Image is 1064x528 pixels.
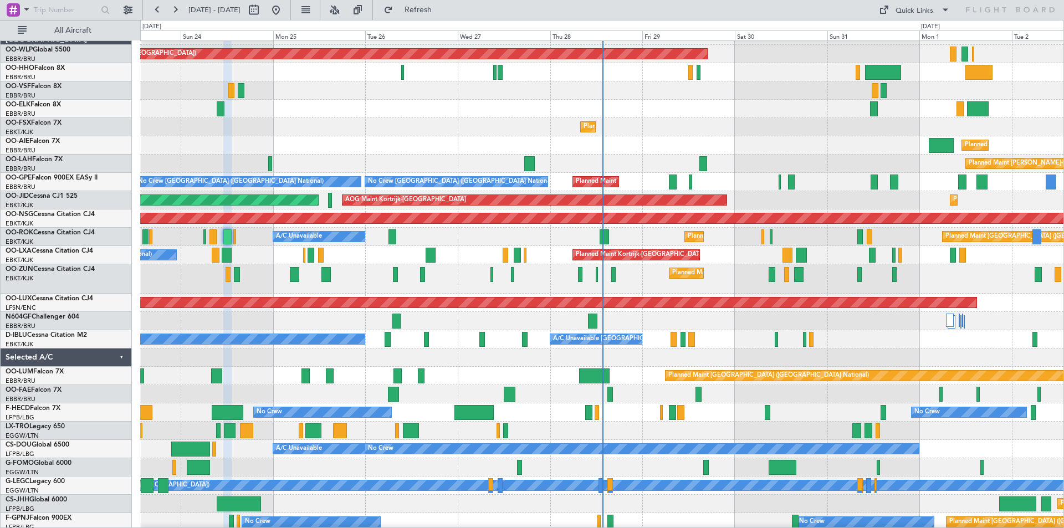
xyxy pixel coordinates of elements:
[827,30,920,40] div: Sun 31
[6,304,36,312] a: LFSN/ENC
[642,30,735,40] div: Fri 29
[6,175,98,181] a: OO-GPEFalcon 900EX EASy II
[395,6,442,14] span: Refresh
[6,138,29,145] span: OO-AIE
[919,30,1012,40] div: Mon 1
[6,120,62,126] a: OO-FSXFalcon 7X
[6,468,39,476] a: EGGW/LTN
[6,229,33,236] span: OO-ROK
[6,156,32,163] span: OO-LAH
[365,30,458,40] div: Tue 26
[6,515,29,521] span: F-GPNJ
[735,30,827,40] div: Sat 30
[921,22,940,32] div: [DATE]
[6,238,33,246] a: EBKT/KJK
[6,505,34,513] a: LFPB/LBG
[6,423,65,430] a: LX-TROLegacy 650
[6,478,29,485] span: G-LEGC
[6,248,93,254] a: OO-LXACessna Citation CJ4
[345,192,466,208] div: AOG Maint Kortrijk-[GEOGRAPHIC_DATA]
[6,274,33,283] a: EBKT/KJK
[672,265,801,281] div: Planned Maint Kortrijk-[GEOGRAPHIC_DATA]
[6,211,33,218] span: OO-NSG
[6,120,31,126] span: OO-FSX
[6,138,60,145] a: OO-AIEFalcon 7X
[6,405,60,412] a: F-HECDFalcon 7X
[6,101,30,108] span: OO-ELK
[6,387,62,393] a: OO-FAEFalcon 7X
[6,65,65,71] a: OO-HHOFalcon 8X
[6,405,30,412] span: F-HECD
[12,22,120,39] button: All Aircraft
[6,450,34,458] a: LFPB/LBG
[6,423,29,430] span: LX-TRO
[6,314,79,320] a: N604GFChallenger 604
[6,256,33,264] a: EBKT/KJK
[6,83,62,90] a: OO-VSFFalcon 8X
[6,486,39,495] a: EGGW/LTN
[6,413,34,422] a: LFPB/LBG
[6,266,95,273] a: OO-ZUNCessna Citation CJ4
[276,228,322,245] div: A/C Unavailable
[6,442,69,448] a: CS-DOUGlobal 6500
[550,30,643,40] div: Thu 28
[6,211,95,218] a: OO-NSGCessna Citation CJ4
[378,1,445,19] button: Refresh
[6,146,35,155] a: EBBR/BRU
[6,340,33,348] a: EBKT/KJK
[6,515,71,521] a: F-GPNJFalcon 900EX
[6,295,93,302] a: OO-LUXCessna Citation CJ4
[368,440,393,457] div: No Crew
[688,228,817,245] div: Planned Maint Kortrijk-[GEOGRAPHIC_DATA]
[6,496,29,503] span: CS-JHH
[368,173,554,190] div: No Crew [GEOGRAPHIC_DATA] ([GEOGRAPHIC_DATA] National)
[181,30,273,40] div: Sun 24
[6,47,33,53] span: OO-WLP
[257,404,282,421] div: No Crew
[6,332,27,339] span: D-IBLU
[6,395,35,403] a: EBBR/BRU
[276,440,322,457] div: A/C Unavailable
[584,119,713,135] div: Planned Maint Kortrijk-[GEOGRAPHIC_DATA]
[6,460,71,467] a: G-FOMOGlobal 6000
[6,91,35,100] a: EBBR/BRU
[6,193,29,199] span: OO-JID
[6,496,67,503] a: CS-JHHGlobal 6000
[6,183,35,191] a: EBBR/BRU
[6,156,63,163] a: OO-LAHFalcon 7X
[6,332,87,339] a: D-IBLUCessna Citation M2
[6,432,39,440] a: EGGW/LTN
[6,387,31,393] span: OO-FAE
[6,165,35,173] a: EBBR/BRU
[6,73,35,81] a: EBBR/BRU
[6,65,34,71] span: OO-HHO
[138,173,324,190] div: No Crew [GEOGRAPHIC_DATA] ([GEOGRAPHIC_DATA] National)
[142,22,161,32] div: [DATE]
[6,266,33,273] span: OO-ZUN
[6,55,35,63] a: EBBR/BRU
[6,229,95,236] a: OO-ROKCessna Citation CJ4
[6,442,32,448] span: CS-DOU
[6,295,32,302] span: OO-LUX
[6,314,32,320] span: N604GF
[6,322,35,330] a: EBBR/BRU
[6,175,32,181] span: OO-GPE
[576,173,776,190] div: Planned Maint [GEOGRAPHIC_DATA] ([GEOGRAPHIC_DATA] National)
[6,219,33,228] a: EBKT/KJK
[6,128,33,136] a: EBKT/KJK
[34,2,98,18] input: Trip Number
[6,110,35,118] a: EBBR/BRU
[6,368,64,375] a: OO-LUMFalcon 7X
[6,101,61,108] a: OO-ELKFalcon 8X
[273,30,366,40] div: Mon 25
[6,201,33,209] a: EBKT/KJK
[6,478,65,485] a: G-LEGCLegacy 600
[29,27,117,34] span: All Aircraft
[6,377,35,385] a: EBBR/BRU
[188,5,241,15] span: [DATE] - [DATE]
[668,367,869,384] div: Planned Maint [GEOGRAPHIC_DATA] ([GEOGRAPHIC_DATA] National)
[6,460,34,467] span: G-FOMO
[576,247,705,263] div: Planned Maint Kortrijk-[GEOGRAPHIC_DATA]
[6,83,31,90] span: OO-VSF
[6,368,33,375] span: OO-LUM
